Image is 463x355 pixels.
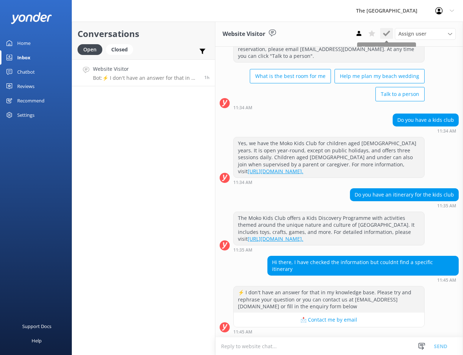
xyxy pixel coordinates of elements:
strong: 11:45 AM [437,278,456,282]
div: Sep 03 2025 01:34pm (UTC -10:00) Pacific/Honolulu [233,105,425,110]
div: Do you have a kids club [393,114,458,126]
strong: 11:35 AM [233,248,252,252]
button: Talk to a person [375,87,425,101]
div: Assign User [395,28,456,40]
button: 📩 Contact me by email [234,313,424,327]
strong: 11:34 AM [233,180,252,185]
div: Settings [17,108,34,122]
div: Support Docs [22,319,51,333]
div: Sep 03 2025 01:45pm (UTC -10:00) Pacific/Honolulu [233,329,425,334]
span: Sep 03 2025 01:45pm (UTC -10:00) Pacific/Honolulu [204,74,210,80]
div: Help [32,333,42,348]
div: Inbox [17,50,31,65]
div: Chatbot [17,65,35,79]
strong: 11:34 AM [437,129,456,133]
div: Sep 03 2025 01:34pm (UTC -10:00) Pacific/Honolulu [233,180,425,185]
div: Reviews [17,79,34,93]
div: ⚡ I don't have an answer for that in my knowledge base. Please try and rephrase your question or ... [234,286,424,313]
a: [URL][DOMAIN_NAME]. [248,168,303,175]
button: Help me plan my beach wedding [335,69,425,83]
h2: Conversations [78,27,210,41]
div: Hi there, I have checked the information but couldnt find a specific itinerary [268,256,458,275]
div: Recommend [17,93,45,108]
div: Home [17,36,31,50]
div: Yes, we have the Moko Kids Club for children aged [DEMOGRAPHIC_DATA] years. It is open year-round... [234,137,424,177]
h4: Website Visitor [93,65,199,73]
strong: 11:35 AM [437,204,456,208]
div: Sep 03 2025 01:35pm (UTC -10:00) Pacific/Honolulu [350,203,459,208]
div: Sep 03 2025 01:35pm (UTC -10:00) Pacific/Honolulu [233,247,425,252]
span: Assign user [398,30,426,38]
div: Sep 03 2025 01:34pm (UTC -10:00) Pacific/Honolulu [393,128,459,133]
div: Do you have an itinerary for the kids club [350,189,458,201]
a: Closed [106,45,137,53]
button: What is the best room for me [250,69,331,83]
a: Open [78,45,106,53]
div: Closed [106,44,133,55]
strong: 11:34 AM [233,106,252,110]
strong: 11:45 AM [233,330,252,334]
a: Website VisitorBot:⚡ I don't have an answer for that in my knowledge base. Please try and rephras... [72,59,215,86]
div: Sep 03 2025 01:45pm (UTC -10:00) Pacific/Honolulu [267,277,459,282]
h3: Website Visitor [223,29,265,39]
div: The Moko Kids Club offers a Kids Discovery Programme with activities themed around the unique nat... [234,212,424,245]
img: yonder-white-logo.png [11,12,52,24]
div: Open [78,44,102,55]
a: [URL][DOMAIN_NAME]. [248,235,303,242]
p: Bot: ⚡ I don't have an answer for that in my knowledge base. Please try and rephrase your questio... [93,75,199,81]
